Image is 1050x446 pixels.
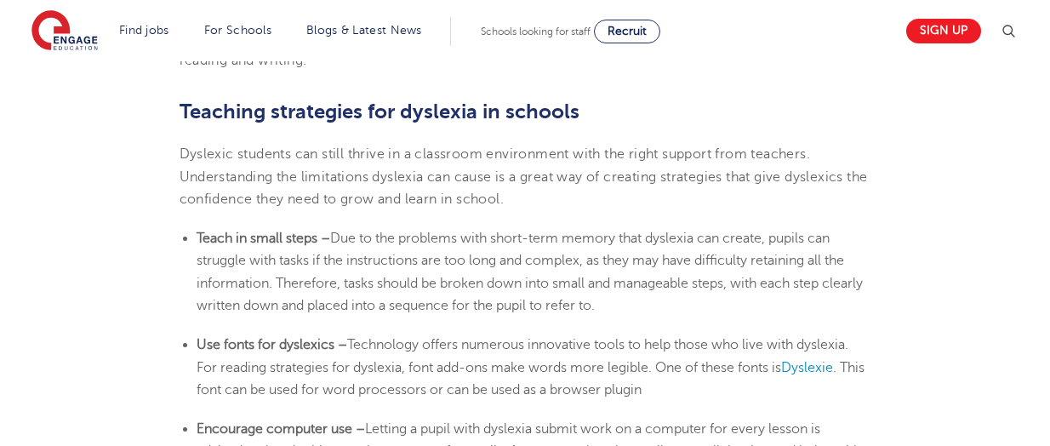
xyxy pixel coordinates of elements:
[481,26,591,37] span: Schools looking for staff
[356,421,365,437] b: –
[180,100,579,123] b: Teaching strategies for dyslexia in schools
[180,146,868,207] span: Dyslexic students can still thrive in a classroom environment with the right support from teacher...
[204,24,271,37] a: For Schools
[608,25,647,37] span: Recruit
[906,19,981,43] a: Sign up
[197,360,865,397] span: . This font can be used for word processors or can be used as a browser plugin
[781,360,833,375] a: Dyslexie
[197,231,330,246] b: Teach in small steps –
[197,337,848,375] span: Technology offers numerous innovative tools to help those who live with dyslexia. For reading str...
[31,10,98,53] img: Engage Education
[594,20,660,43] a: Recruit
[197,337,347,352] b: Use fonts for dyslexics –
[306,24,422,37] a: Blogs & Latest News
[197,231,863,313] span: Due to the problems with short-term memory that dyslexia can create, pupils can struggle with tas...
[119,24,169,37] a: Find jobs
[197,421,352,437] b: Encourage computer use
